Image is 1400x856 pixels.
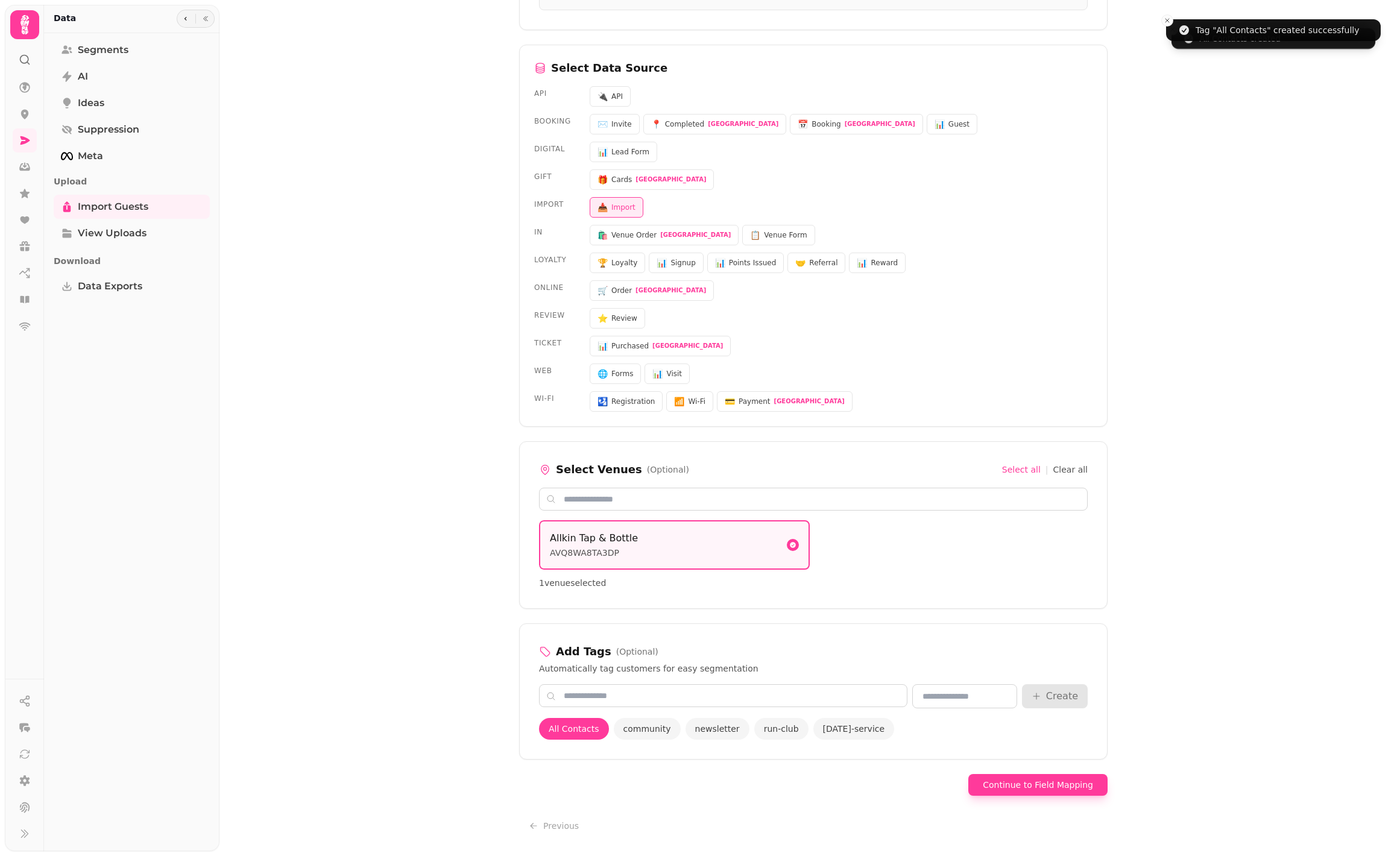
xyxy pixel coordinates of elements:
button: 📊Guest [927,114,977,134]
span: Meta [78,149,103,163]
span: [GEOGRAPHIC_DATA] [635,286,706,295]
span: Venue Form [764,230,807,240]
span: 📊 [652,368,663,380]
span: ⭐ [598,312,608,324]
button: 📊Visit [645,363,690,384]
span: Data Exports [78,279,142,294]
span: Invite [611,119,632,129]
h4: review [534,308,582,320]
span: Import Guests [78,200,148,214]
span: [GEOGRAPHIC_DATA] [708,119,778,129]
span: 🤝 [795,257,806,269]
a: Import Guests [54,195,210,219]
button: Create [1022,684,1088,708]
span: Signup [670,258,695,268]
p: Download [54,250,210,272]
button: 📥Import [590,197,643,218]
span: Loyalty [611,258,637,268]
div: 1 venue selected [539,577,1088,589]
h4: ticket [534,336,582,348]
a: AI [54,65,210,89]
span: Venue Order [611,230,657,240]
span: 📥 [598,201,608,213]
span: 🌐 [598,368,608,380]
a: Suppression [54,118,210,142]
button: 📋Venue Form [742,225,815,245]
button: 📊Signup [649,253,703,273]
span: 📶 [674,395,684,408]
h4: gift [534,169,582,181]
span: 🛂 [598,395,608,408]
span: 📋 [750,229,760,241]
h3: Select Venues [556,461,642,478]
span: AI [78,69,88,84]
button: Allkin Tap & BottleAVQ8WA8TA3DP [539,520,810,570]
p: Upload [54,171,210,192]
h4: Allkin Tap & Bottle [550,531,638,546]
button: 📍Completed[GEOGRAPHIC_DATA] [643,114,787,134]
span: 📅 [798,118,808,130]
h3: Add Tags [556,643,611,660]
button: 📅Booking[GEOGRAPHIC_DATA] [790,114,923,134]
button: 🛍️Venue Order[GEOGRAPHIC_DATA] [590,225,739,245]
span: All Contacts [549,723,599,735]
span: [GEOGRAPHIC_DATA] [660,230,731,240]
span: 🔌 [598,90,608,102]
nav: Tabs [44,33,219,851]
span: [GEOGRAPHIC_DATA] [845,119,915,129]
button: 📶Wi-Fi [666,391,713,412]
h4: digital [534,142,582,154]
button: [DATE]-service [813,718,895,740]
span: Import [611,203,635,212]
button: 📊Reward [849,253,906,273]
a: Ideas [54,91,210,115]
button: newsletter [686,718,749,740]
span: ✉️ [598,118,608,130]
button: 🏆Loyalty [590,253,645,273]
button: Select all [1002,464,1041,476]
span: API [611,92,623,101]
button: 📊Lead Form [590,142,657,162]
span: Completed [665,119,704,129]
span: | [1045,464,1048,476]
button: 📊Purchased[GEOGRAPHIC_DATA] [590,336,731,356]
span: 📊 [857,257,867,269]
span: 📊 [935,118,945,130]
h4: wi-fi [534,391,582,403]
div: Tag "All Contacts" created successfully [1196,24,1359,36]
button: All Contacts [539,718,609,740]
h4: in [534,225,582,237]
span: run-club [764,723,799,735]
span: Purchased [611,341,649,351]
span: Wi-Fi [688,397,705,406]
span: Guest [948,119,970,129]
h4: loyalty [534,253,582,265]
button: 💳Payment[GEOGRAPHIC_DATA] [717,391,853,412]
span: Referral [809,258,837,268]
span: 🏆 [598,257,608,269]
button: ⭐Review [590,308,645,329]
button: ✉️Invite [590,114,640,134]
button: Clear all [1053,464,1088,476]
span: Suppression [78,122,139,137]
span: 💳 [725,395,735,408]
button: Previous [519,815,588,837]
span: [GEOGRAPHIC_DATA] [774,397,845,406]
span: Cards [611,175,632,184]
button: 🤝Referral [787,253,845,273]
h2: Data [54,12,76,24]
button: Close toast [1161,14,1173,27]
span: Lead Form [611,147,649,157]
span: 📍 [651,118,661,130]
button: community [614,718,681,740]
span: Review [611,313,637,323]
span: Registration [611,397,655,406]
span: 🛍️ [598,229,608,241]
h4: online [534,280,582,292]
span: Points Issued [729,258,777,268]
span: Reward [871,258,898,268]
span: 📊 [657,257,667,269]
span: newsletter [695,723,740,735]
button: 🌐Forms [590,363,641,384]
span: Payment [739,397,771,406]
